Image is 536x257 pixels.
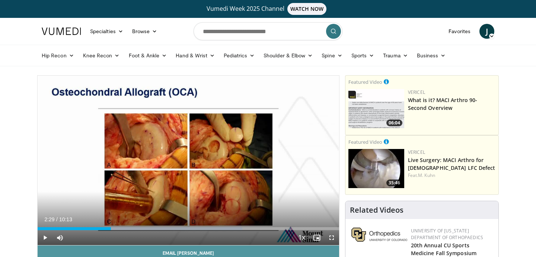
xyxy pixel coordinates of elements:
a: Foot & Ankle [124,48,172,63]
img: VuMedi Logo [42,28,81,35]
button: Playback Rate [294,230,309,245]
span: 35:46 [386,180,402,186]
small: Featured Video [348,139,382,145]
a: J [479,24,494,39]
a: Pediatrics [219,48,259,63]
a: 20th Annual CU Sports Medicine Fall Symposium [411,242,476,257]
a: Specialties [86,24,128,39]
a: Spine [317,48,347,63]
h4: Related Videos [350,206,403,215]
a: Vericel [408,149,425,155]
div: Feat. [408,172,495,179]
div: Progress Bar [38,227,339,230]
a: Shoulder & Elbow [259,48,317,63]
small: Featured Video [348,79,382,85]
a: Live Surgery: MACI Arthro for [DEMOGRAPHIC_DATA] LFC Defect [408,156,495,171]
a: Favorites [444,24,475,39]
a: What is it? MACI Arthro 90-Second Overview [408,96,478,111]
span: 06:04 [386,120,402,126]
span: 2:29 [44,216,54,222]
a: Business [412,48,450,63]
img: aa6cc8ed-3dbf-4b6a-8d82-4a06f68b6688.150x105_q85_crop-smart_upscale.jpg [348,89,404,128]
button: Fullscreen [324,230,339,245]
a: Vericel [408,89,425,95]
a: 35:46 [348,149,404,188]
a: 06:04 [348,89,404,128]
a: Hand & Wrist [171,48,219,63]
a: M. Kuhn [418,172,435,178]
a: University of [US_STATE] Department of Orthopaedics [411,228,483,241]
a: Sports [347,48,379,63]
span: WATCH NOW [287,3,327,15]
span: 10:13 [59,216,72,222]
a: Knee Recon [79,48,124,63]
img: 355603a8-37da-49b6-856f-e00d7e9307d3.png.150x105_q85_autocrop_double_scale_upscale_version-0.2.png [351,228,407,242]
video-js: Video Player [38,76,339,245]
button: Play [38,230,52,245]
a: Browse [128,24,162,39]
a: Hip Recon [37,48,79,63]
img: eb023345-1e2d-4374-a840-ddbc99f8c97c.150x105_q85_crop-smart_upscale.jpg [348,149,404,188]
a: Vumedi Week 2025 ChannelWATCH NOW [43,3,493,15]
button: Enable picture-in-picture mode [309,230,324,245]
span: / [56,216,58,222]
a: Trauma [379,48,412,63]
button: Mute [52,230,67,245]
input: Search topics, interventions [194,22,342,40]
